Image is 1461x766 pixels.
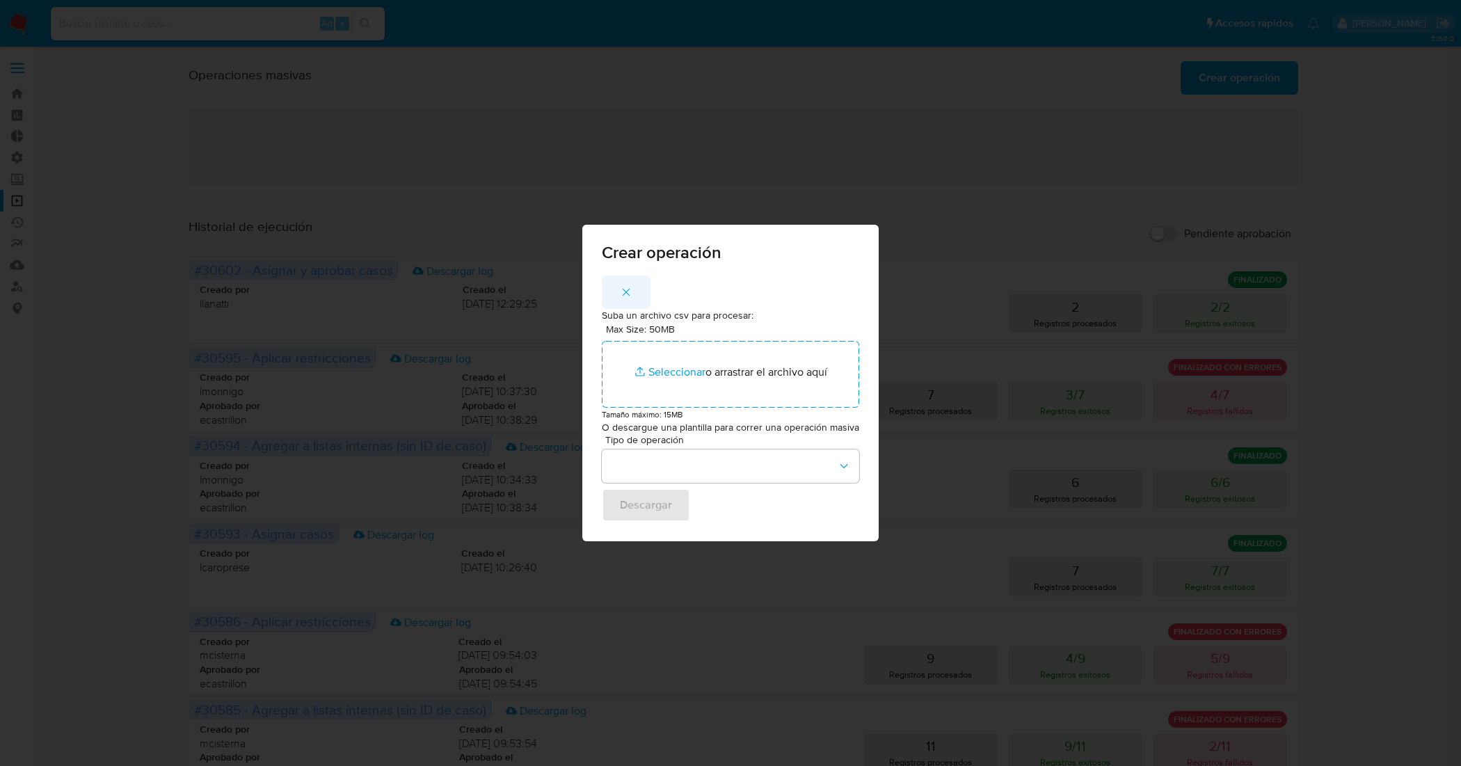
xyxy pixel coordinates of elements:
label: Max Size: 50MB [606,323,675,335]
small: Tamaño máximo: 15MB [602,408,682,420]
p: O descargue una plantilla para correr una operación masiva [602,421,859,435]
span: Crear operación [602,244,859,261]
span: Tipo de operación [605,435,863,445]
p: Suba un archivo csv para procesar: [602,309,859,323]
